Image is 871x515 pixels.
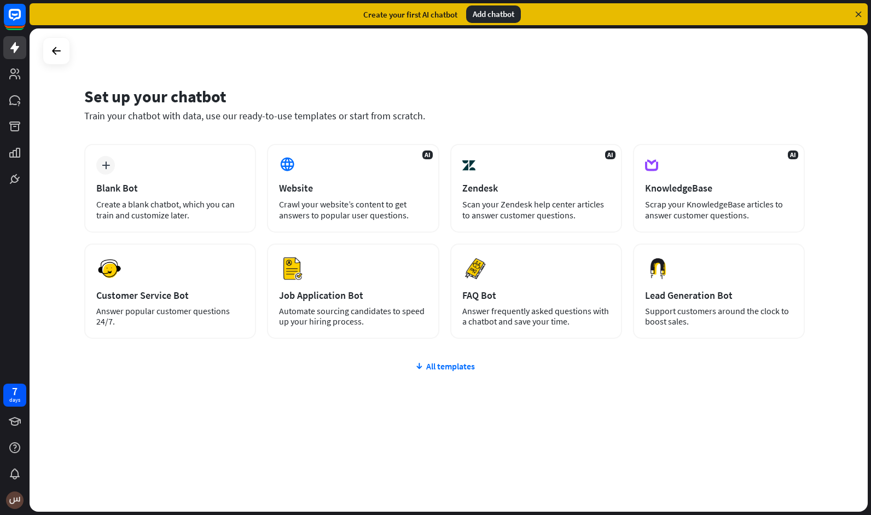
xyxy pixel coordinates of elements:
[645,182,793,194] div: KnowledgeBase
[462,182,610,194] div: Zendesk
[422,151,433,159] span: AI
[279,289,427,302] div: Job Application Bot
[96,306,244,327] div: Answer popular customer questions 24/7.
[12,386,18,396] div: 7
[96,182,244,194] div: Blank Bot
[84,86,805,107] div: Set up your chatbot
[605,151,615,159] span: AI
[279,199,427,221] div: Crawl your website’s content to get answers to popular user questions.
[788,151,798,159] span: AI
[84,361,805,372] div: All templates
[9,396,20,404] div: days
[3,384,26,407] a: 7 days
[96,199,244,221] div: Create a blank chatbot, which you can train and customize later.
[96,289,244,302] div: Customer Service Bot
[645,306,793,327] div: Support customers around the clock to boost sales.
[102,161,110,169] i: plus
[645,199,793,221] div: Scrap your KnowledgeBase articles to answer customer questions.
[466,5,521,23] div: Add chatbot
[462,289,610,302] div: FAQ Bot
[645,289,793,302] div: Lead Generation Bot
[279,306,427,327] div: Automate sourcing candidates to speed up your hiring process.
[84,109,805,122] div: Train your chatbot with data, use our ready-to-use templates or start from scratch.
[279,182,427,194] div: Website
[462,199,610,221] div: Scan your Zendesk help center articles to answer customer questions.
[462,306,610,327] div: Answer frequently asked questions with a chatbot and save your time.
[363,9,457,20] div: Create your first AI chatbot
